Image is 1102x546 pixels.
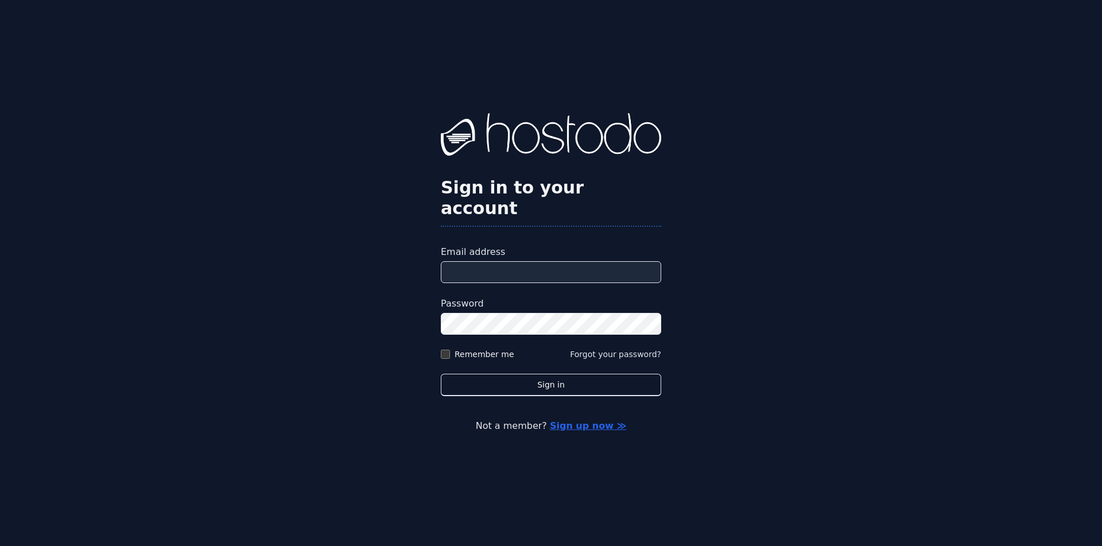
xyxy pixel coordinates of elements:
[455,348,514,360] label: Remember me
[441,374,661,396] button: Sign in
[441,113,661,159] img: Hostodo
[441,245,661,259] label: Email address
[441,297,661,311] label: Password
[441,177,661,219] h2: Sign in to your account
[55,419,1047,433] p: Not a member?
[550,420,626,431] a: Sign up now ≫
[570,348,661,360] button: Forgot your password?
